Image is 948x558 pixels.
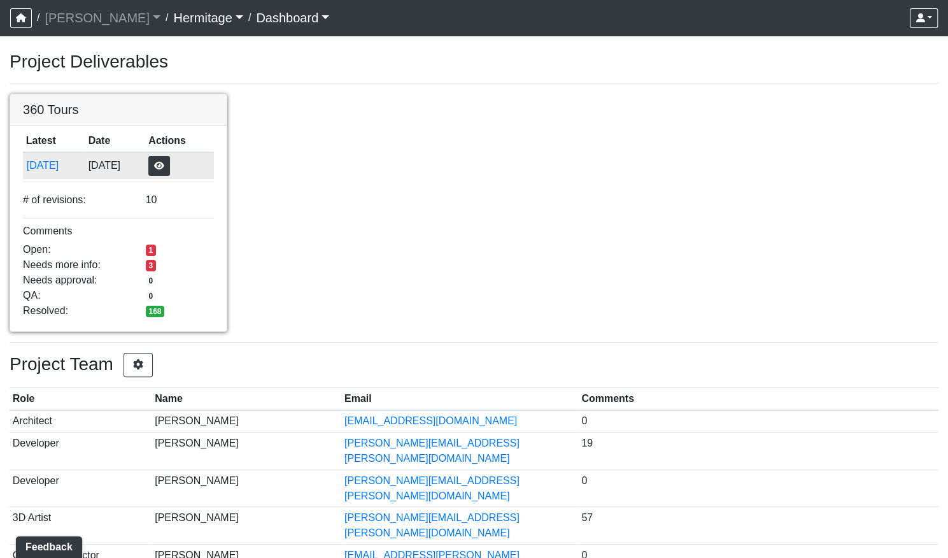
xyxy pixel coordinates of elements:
[10,533,85,558] iframe: Ybug feedback widget
[344,438,520,464] a: [PERSON_NAME][EMAIL_ADDRESS][PERSON_NAME][DOMAIN_NAME]
[160,5,173,31] span: /
[578,433,938,470] td: 19
[578,469,938,507] td: 0
[152,410,341,433] td: [PERSON_NAME]
[578,388,938,410] th: Comments
[23,152,85,179] td: ucq7epNBszqHt1Fte6MN2L
[10,433,152,470] td: Developer
[256,5,329,31] a: Dashboard
[10,353,938,377] h3: Project Team
[32,5,45,31] span: /
[344,512,520,538] a: [PERSON_NAME][EMAIL_ADDRESS][PERSON_NAME][DOMAIN_NAME]
[10,469,152,507] td: Developer
[10,51,938,73] h3: Project Deliverables
[152,469,341,507] td: [PERSON_NAME]
[45,5,160,31] a: [PERSON_NAME]
[344,475,520,501] a: [PERSON_NAME][EMAIL_ADDRESS][PERSON_NAME][DOMAIN_NAME]
[10,388,152,410] th: Role
[341,388,578,410] th: Email
[10,507,152,545] td: 3D Artist
[26,157,82,174] button: [DATE]
[344,415,517,426] a: [EMAIL_ADDRESS][DOMAIN_NAME]
[578,507,938,545] td: 57
[10,410,152,433] td: Architect
[152,433,341,470] td: [PERSON_NAME]
[243,5,256,31] span: /
[578,410,938,433] td: 0
[152,507,341,545] td: [PERSON_NAME]
[152,388,341,410] th: Name
[173,5,243,31] a: Hermitage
